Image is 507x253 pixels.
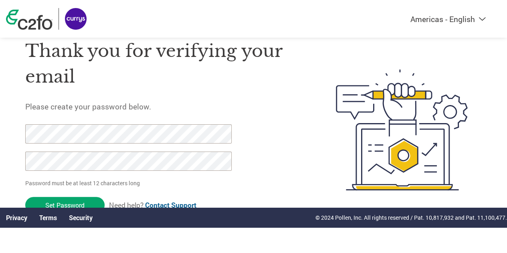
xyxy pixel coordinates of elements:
[6,10,53,30] img: c2fo logo
[65,8,87,30] img: Currys
[6,213,27,222] a: Privacy
[25,179,233,187] p: Password must be at least 12 characters long
[25,197,105,213] input: Set Password
[25,101,299,111] h5: Please create your password below.
[315,213,507,222] p: © 2024 Pollen, Inc. All rights reserved / Pat. 10,817,932 and Pat. 11,100,477.
[145,200,196,210] a: Contact Support
[39,213,57,222] a: Terms
[322,26,481,233] img: create-password
[69,213,93,222] a: Security
[109,200,196,210] span: Need help?
[25,38,299,90] h1: Thank you for verifying your email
